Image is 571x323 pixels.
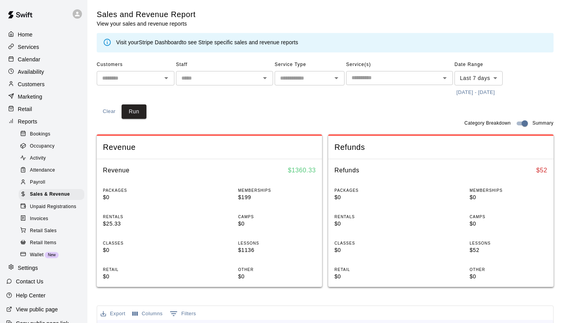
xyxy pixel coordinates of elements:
[116,38,298,47] div: Visit your to see Stripe specific sales and revenue reports
[238,267,316,273] p: OTHER
[19,225,87,237] a: Retail Sales
[131,308,165,320] button: Select columns
[439,73,450,83] button: Open
[103,273,181,281] p: $0
[97,104,122,119] button: Clear
[97,20,196,28] p: View your sales and revenue reports
[470,220,547,228] p: $0
[334,193,412,201] p: $0
[103,165,130,175] h6: Revenue
[19,226,84,236] div: Retail Sales
[470,188,547,193] p: MEMBERSHIPS
[6,103,81,115] a: Retail
[238,193,316,201] p: $199
[19,201,87,213] a: Unpaid Registrations
[19,165,84,176] div: Attendance
[6,66,81,78] a: Availability
[19,153,87,165] a: Activity
[238,240,316,246] p: LESSONS
[19,189,87,201] a: Sales & Revenue
[454,87,497,99] button: [DATE] - [DATE]
[470,214,547,220] p: CAMPS
[30,227,57,235] span: Retail Sales
[6,262,81,274] a: Settings
[334,188,412,193] p: PACKAGES
[30,215,48,223] span: Invoices
[103,142,316,153] span: Revenue
[19,140,87,152] a: Occupancy
[30,167,55,174] span: Attendance
[30,251,44,259] span: Wallet
[18,80,45,88] p: Customers
[288,165,316,175] h6: $ 1360.33
[18,93,42,101] p: Marketing
[470,193,547,201] p: $0
[122,104,146,119] button: Run
[97,59,174,71] span: Customers
[18,43,39,51] p: Services
[6,29,81,40] a: Home
[19,214,84,224] div: Invoices
[45,253,59,257] span: New
[99,308,127,320] button: Export
[103,267,181,273] p: RETAIL
[103,246,181,254] p: $0
[454,59,522,71] span: Date Range
[6,91,81,102] a: Marketing
[238,273,316,281] p: $0
[259,73,270,83] button: Open
[19,177,87,189] a: Payroll
[470,240,547,246] p: LESSONS
[168,307,198,320] button: Show filters
[334,240,412,246] p: CLASSES
[19,238,84,248] div: Retail Items
[18,105,32,113] p: Retail
[19,128,87,140] a: Bookings
[30,155,46,162] span: Activity
[470,246,547,254] p: $52
[6,116,81,127] a: Reports
[334,214,412,220] p: RENTALS
[16,306,58,313] p: View public page
[161,73,172,83] button: Open
[6,78,81,90] a: Customers
[346,59,453,71] span: Service(s)
[19,141,84,152] div: Occupancy
[331,73,342,83] button: Open
[334,267,412,273] p: RETAIL
[275,59,345,71] span: Service Type
[536,165,547,175] h6: $ 52
[19,249,87,261] a: WalletNew
[6,41,81,53] a: Services
[238,220,316,228] p: $0
[103,188,181,193] p: PACKAGES
[30,130,50,138] span: Bookings
[238,246,316,254] p: $1136
[454,71,503,85] div: Last 7 days
[30,239,56,247] span: Retail Items
[465,120,511,127] span: Category Breakdown
[19,250,84,260] div: WalletNew
[18,31,33,38] p: Home
[470,267,547,273] p: OTHER
[103,214,181,220] p: RENTALS
[238,214,316,220] p: CAMPS
[19,129,84,140] div: Bookings
[19,189,84,200] div: Sales & Revenue
[30,142,55,150] span: Occupancy
[19,165,87,177] a: Attendance
[238,188,316,193] p: MEMBERSHIPS
[16,292,45,299] p: Help Center
[103,240,181,246] p: CLASSES
[30,191,70,198] span: Sales & Revenue
[16,278,44,285] p: Contact Us
[103,193,181,201] p: $0
[334,273,412,281] p: $0
[18,264,38,272] p: Settings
